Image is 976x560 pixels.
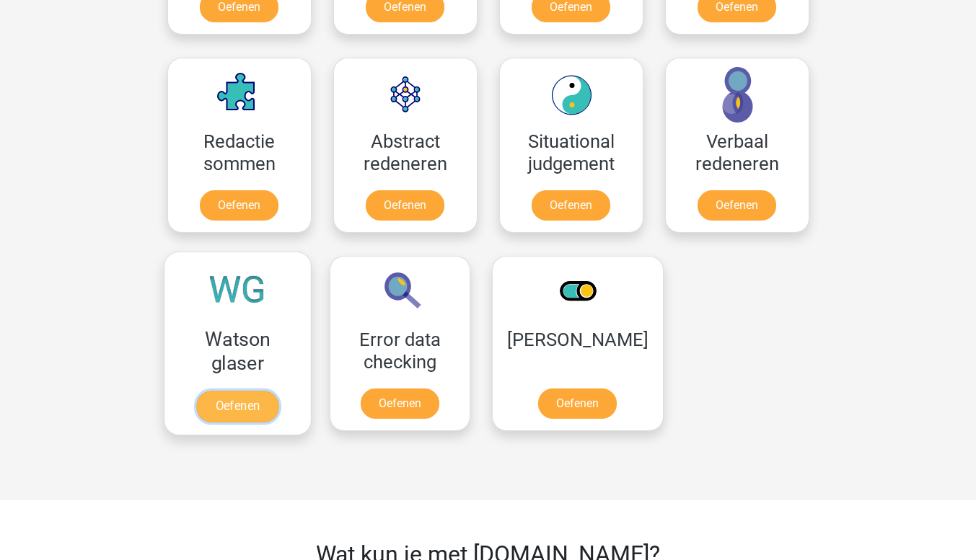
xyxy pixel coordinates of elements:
a: Oefenen [361,388,439,419]
a: Oefenen [532,190,610,221]
a: Oefenen [366,190,444,221]
a: Oefenen [200,190,278,221]
a: Oefenen [698,190,776,221]
a: Oefenen [196,391,278,422]
a: Oefenen [538,388,617,419]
